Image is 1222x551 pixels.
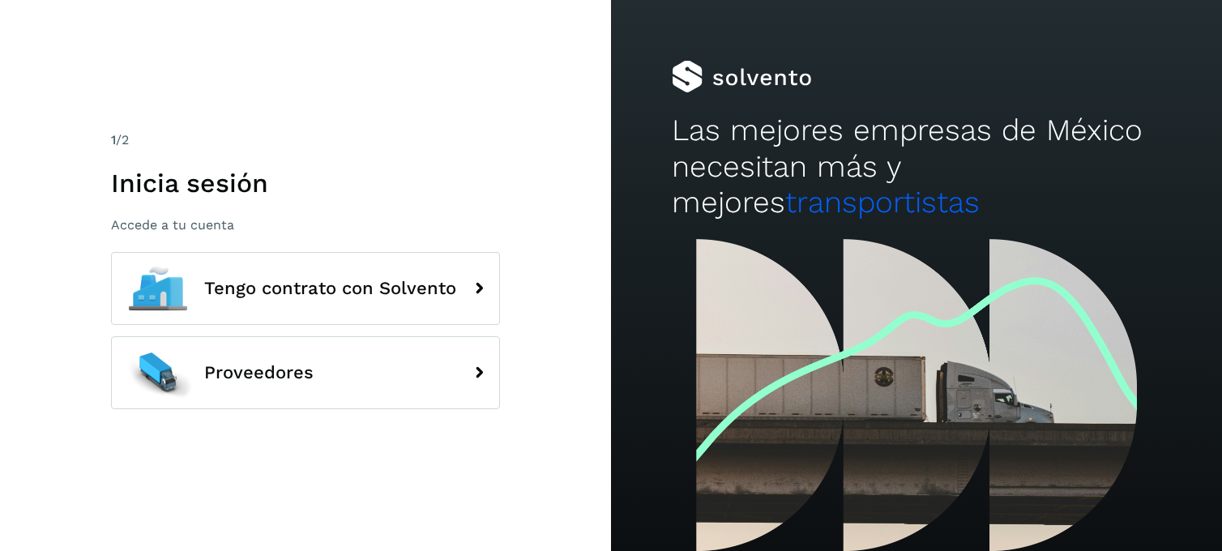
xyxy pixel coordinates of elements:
[111,168,500,199] h1: Inicia sesión
[111,336,500,409] button: Proveedores
[111,130,500,150] div: /2
[111,132,116,147] span: 1
[111,217,500,233] p: Accede a tu cuenta
[111,252,500,325] button: Tengo contrato con Solvento
[672,113,1160,220] h2: Las mejores empresas de México necesitan más y mejores
[204,363,314,382] span: Proveedores
[204,279,456,298] span: Tengo contrato con Solvento
[785,185,980,220] span: transportistas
